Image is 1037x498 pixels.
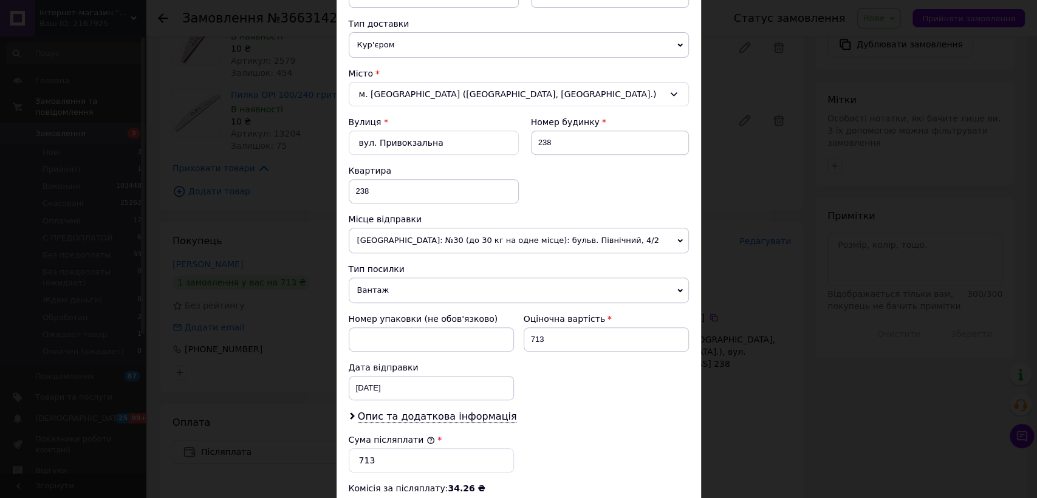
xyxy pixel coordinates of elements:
[524,313,689,325] div: Оціночна вартість
[448,483,485,493] span: 34.26 ₴
[349,278,689,303] span: Вантаж
[531,117,600,127] span: Номер будинку
[349,313,514,325] div: Номер упаковки (не обов'язково)
[358,411,517,423] span: Опис та додаткова інформація
[349,264,405,274] span: Тип посилки
[349,166,391,176] span: Квартира
[349,67,689,80] div: Місто
[349,214,422,224] span: Місце відправки
[349,82,689,106] div: м. [GEOGRAPHIC_DATA] ([GEOGRAPHIC_DATA], [GEOGRAPHIC_DATA].)
[349,117,382,127] label: Вулиця
[349,482,689,494] div: Комісія за післяплату:
[349,435,435,445] label: Сума післяплати
[349,228,689,253] span: [GEOGRAPHIC_DATA]: №30 (до 30 кг на одне місце): бульв. Північний, 4/2
[349,19,409,29] span: Тип доставки
[349,361,514,373] div: Дата відправки
[349,32,689,58] span: Кур'єром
